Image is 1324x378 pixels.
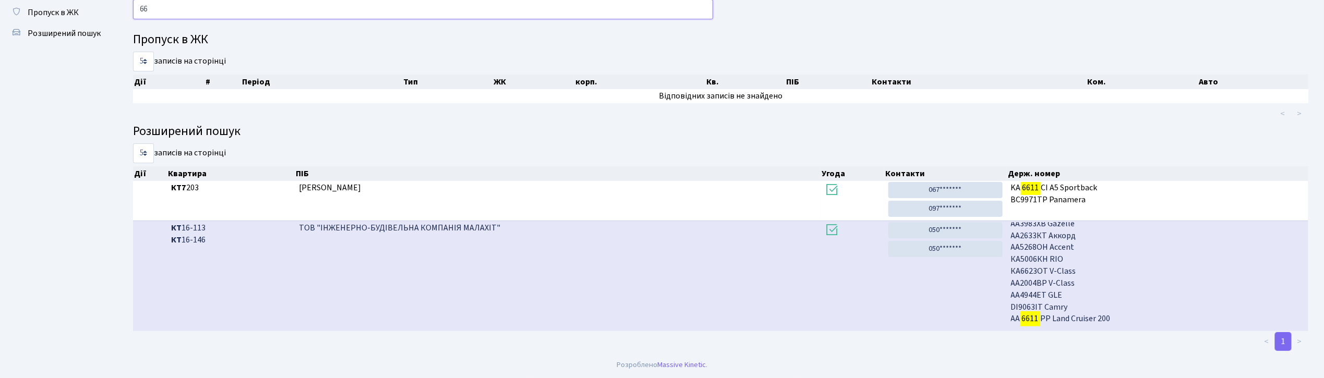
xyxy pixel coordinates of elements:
a: Розширений пошук [5,23,110,44]
th: Угода [821,166,884,181]
th: Держ. номер [1007,166,1308,181]
label: записів на сторінці [133,143,226,163]
a: Пропуск в ЖК [5,2,110,23]
th: ПІБ [295,166,821,181]
span: 203 [171,182,291,194]
span: Пропуск в ЖК [28,7,79,18]
mark: 6611 [1020,311,1040,326]
th: # [204,75,241,89]
h4: Пропуск в ЖК [133,32,1308,47]
th: Контакти [871,75,1087,89]
th: Тип [402,75,492,89]
select: записів на сторінці [133,52,154,71]
mark: 6611 [1021,180,1041,195]
h4: Розширений пошук [133,124,1308,139]
th: ЖК [492,75,574,89]
a: 1 [1275,332,1292,351]
span: KA CI A5 Sportback ВС9971ТР Panamera [1011,182,1304,206]
b: КТ [171,222,182,234]
th: корп. [574,75,705,89]
th: Кв. [705,75,785,89]
span: [PERSON_NAME] [299,182,361,193]
label: записів на сторінці [133,52,226,71]
th: Квартира [167,166,295,181]
b: КТ7 [171,182,186,193]
select: записів на сторінці [133,143,154,163]
th: ПІБ [785,75,871,89]
th: Авто [1198,75,1308,89]
span: КА8535КО X6 АА3983ХВ Gazelle АА2633КТ Аккорд АА5268ОН Accent КА5006КН RIO КА6623ОТ V-Class АА2004... [1011,222,1304,326]
b: КТ [171,234,182,246]
th: Дії [133,166,167,181]
td: Відповідних записів не знайдено [133,89,1308,103]
a: Massive Kinetic [657,359,706,370]
span: 16-113 16-146 [171,222,291,246]
th: Період [241,75,402,89]
th: Ком. [1087,75,1198,89]
div: Розроблено . [617,359,707,371]
th: Контакти [884,166,1007,181]
span: Розширений пошук [28,28,101,39]
th: Дії [133,75,204,89]
span: ТОВ "ІНЖЕНЕРНО-БУДІВЕЛЬНА КОМПАНІЯ МАЛАХІТ" [299,222,500,234]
